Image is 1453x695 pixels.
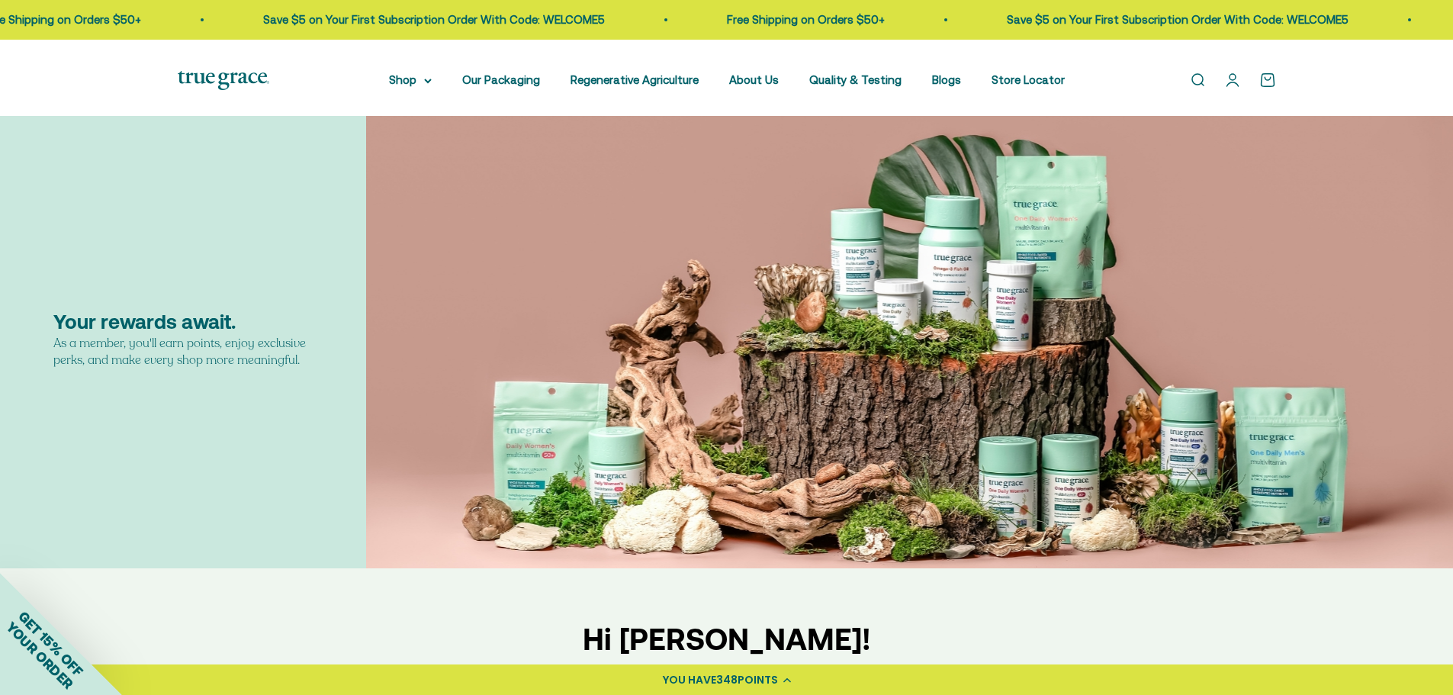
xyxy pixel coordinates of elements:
[3,619,76,692] span: YOUR ORDER
[729,73,779,86] a: About Us
[693,13,850,26] a: Free Shipping on Orders $50+
[932,73,961,86] a: Blogs
[229,11,571,29] p: Save $5 on Your First Subscription Order With Code: WELCOME5
[809,73,902,86] a: Quality & Testing
[389,71,432,89] summary: Shop
[479,618,975,661] div: Hi [PERSON_NAME]!
[571,73,699,86] a: Regenerative Agriculture
[15,608,86,679] span: GET 15% OFF
[686,664,768,687] div: 348 points
[663,672,716,687] span: YOU HAVE
[462,73,540,86] a: Our Packaging
[53,310,313,335] div: Your rewards await.
[972,11,1314,29] p: Save $5 on Your First Subscription Order With Code: WELCOME5
[738,672,778,687] span: POINTS
[53,335,313,368] div: As a member, you'll earn points, enjoy exclusive perks, and make every shop more meaningful.
[716,672,738,687] span: 348
[992,73,1065,86] a: Store Locator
